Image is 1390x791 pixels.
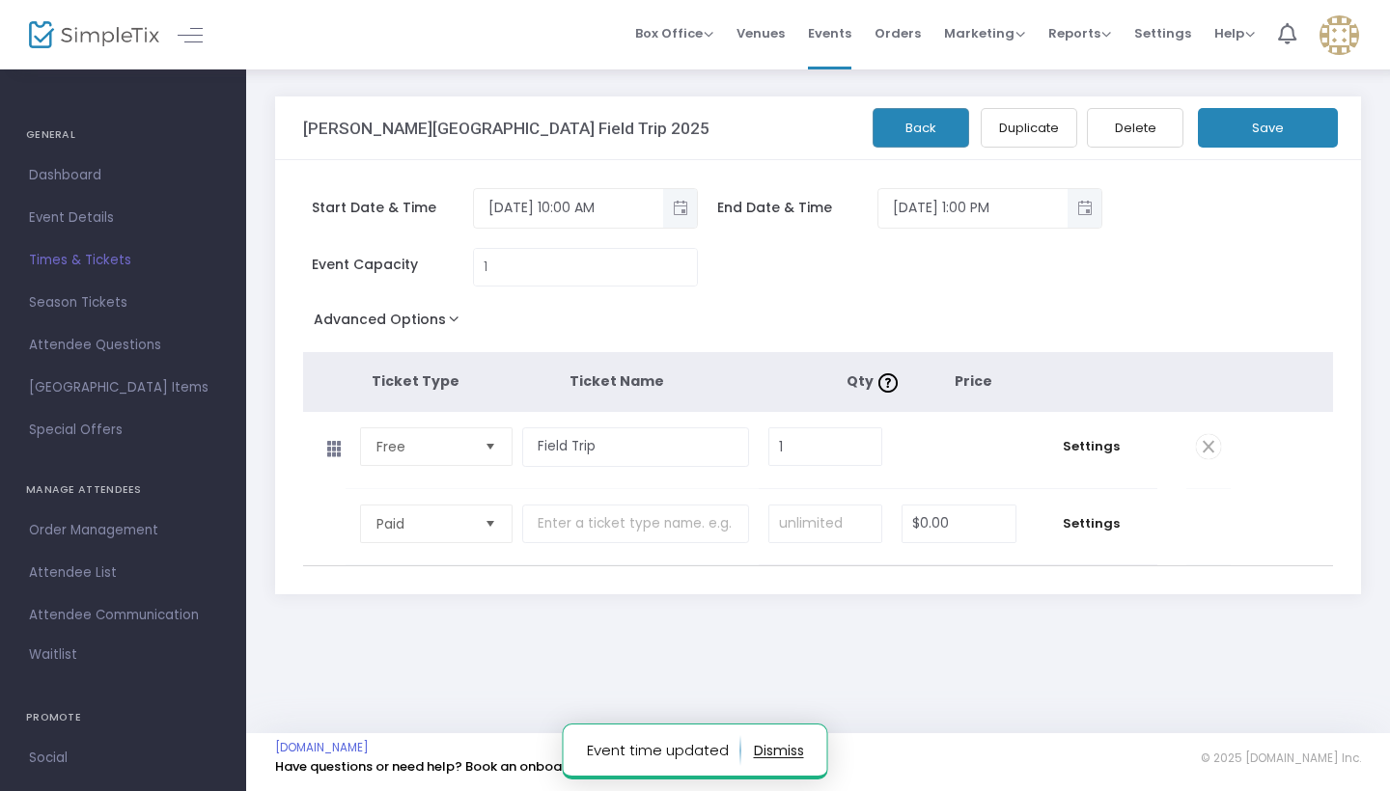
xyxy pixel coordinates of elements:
[1036,514,1148,533] span: Settings
[1134,9,1191,58] span: Settings
[663,189,697,228] button: Toggle popup
[312,255,473,275] span: Event Capacity
[474,192,663,224] input: Select date & time
[29,290,217,315] span: Season Tickets
[1087,108,1183,148] button: Delete
[754,735,804,766] button: dismiss
[955,371,992,391] span: Price
[29,645,77,665] span: Waitlist
[944,24,1025,42] span: Marketing
[737,9,785,58] span: Venues
[29,603,217,628] span: Attendee Communication
[376,514,469,533] span: Paid
[29,418,217,443] span: Special Offers
[903,505,1015,542] input: Price
[312,198,473,218] span: Start Date & Time
[1068,189,1101,228] button: Toggle popup
[29,205,217,231] span: Event Details
[1201,750,1361,766] span: © 2025 [DOMAIN_NAME] Inc.
[847,371,903,391] span: Qty
[29,746,217,771] span: Social
[1214,24,1255,42] span: Help
[29,163,217,188] span: Dashboard
[522,427,749,467] input: Enter a ticket type name. e.g. General Admission
[1048,24,1111,42] span: Reports
[1198,108,1338,148] button: Save
[275,740,369,755] a: [DOMAIN_NAME]
[981,108,1077,148] button: Duplicate
[878,192,1068,224] input: Select date & time
[26,471,220,509] h4: MANAGE ATTENDEES
[376,437,469,456] span: Free
[372,371,459,391] span: Ticket Type
[635,24,713,42] span: Box Office
[477,505,504,542] button: Select
[275,757,676,776] a: Have questions or need help? Book an onboarding session here
[717,198,878,218] span: End Date & Time
[26,116,220,154] h4: GENERAL
[587,735,741,766] p: Event time updated
[873,108,969,148] button: Back
[29,248,217,273] span: Times & Tickets
[769,505,881,542] input: unlimited
[875,9,921,58] span: Orders
[26,698,220,737] h4: PROMOTE
[570,371,664,391] span: Ticket Name
[303,119,709,138] h3: [PERSON_NAME][GEOGRAPHIC_DATA] Field Trip 2025
[878,373,898,393] img: question-mark
[29,560,217,586] span: Attendee List
[303,306,478,341] button: Advanced Options
[522,505,749,544] input: Enter a ticket type name. e.g. General Admission
[477,428,504,465] button: Select
[29,518,217,543] span: Order Management
[1036,437,1148,456] span: Settings
[808,9,851,58] span: Events
[29,333,217,358] span: Attendee Questions
[29,375,217,400] span: [GEOGRAPHIC_DATA] Items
